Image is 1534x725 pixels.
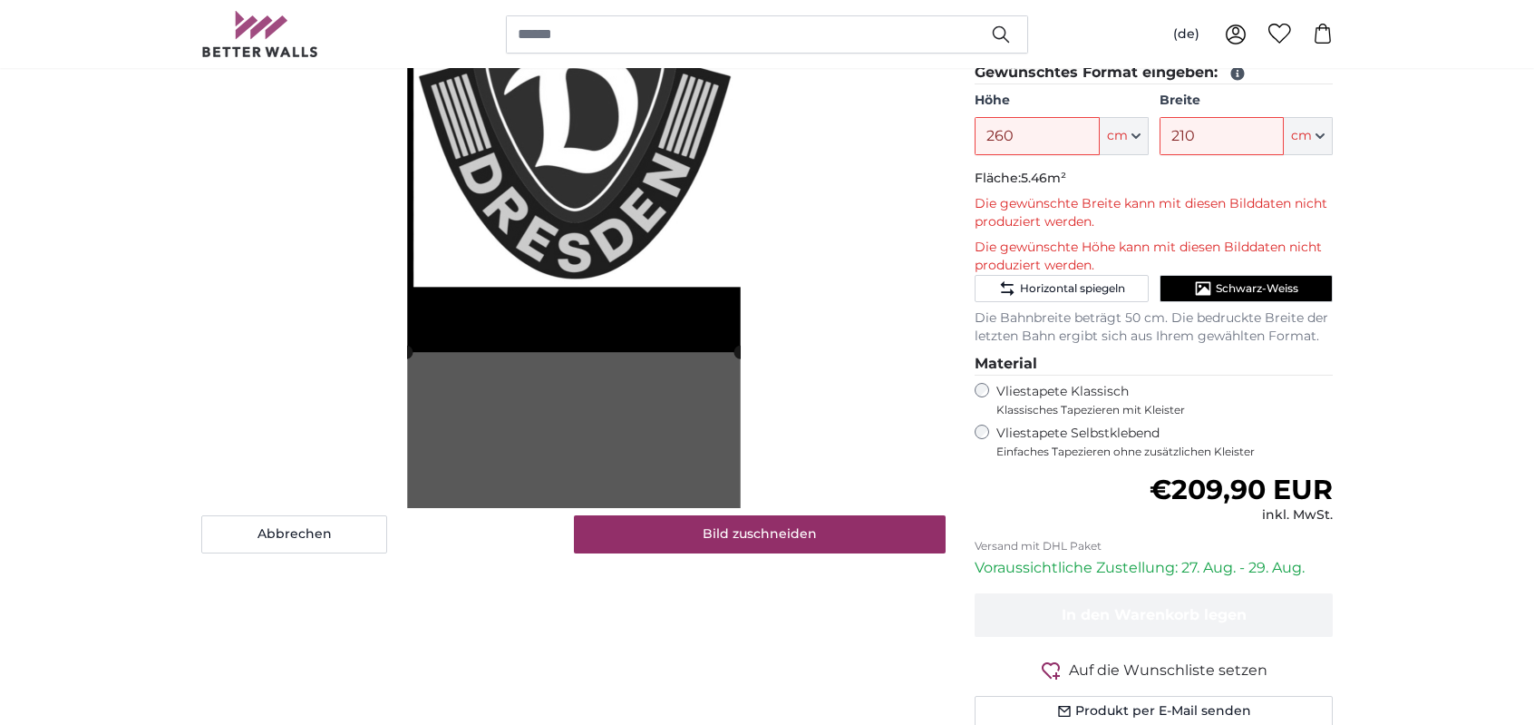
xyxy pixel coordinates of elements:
[975,275,1148,302] button: Horizontal spiegeln
[1159,18,1214,51] button: (de)
[975,62,1333,84] legend: Gewünschtes Format eingeben:
[1020,281,1125,296] span: Horizontal spiegeln
[1021,170,1066,186] span: 5.46m²
[1069,660,1267,681] span: Auf die Wunschliste setzen
[975,239,1333,275] p: Die gewünschte Höhe kann mit diesen Bilddaten nicht produziert werden.
[1291,127,1312,145] span: cm
[1150,473,1333,506] span: €209,90 EUR
[975,92,1148,110] label: Höhe
[1160,92,1333,110] label: Breite
[975,557,1333,579] p: Voraussichtliche Zustellung: 27. Aug. - 29. Aug.
[975,195,1333,231] p: Die gewünschte Breite kann mit diesen Bilddaten nicht produziert werden.
[1216,281,1298,296] span: Schwarz-Weiss
[975,353,1333,376] legend: Material
[975,593,1333,637] button: In den Warenkorb legen
[975,170,1333,188] p: Fläche:
[1150,506,1333,524] div: inkl. MwSt.
[975,539,1333,554] p: Versand mit DHL Paket
[1100,117,1149,155] button: cm
[574,515,947,554] button: Bild zuschneiden
[1062,606,1247,623] span: In den Warenkorb legen
[996,425,1333,459] label: Vliestapete Selbstklebend
[1160,275,1333,302] button: Schwarz-Weiss
[201,11,319,57] img: Betterwalls
[975,659,1333,681] button: Auf die Wunschliste setzen
[996,403,1317,417] span: Klassisches Tapezieren mit Kleister
[996,445,1333,459] span: Einfaches Tapezieren ohne zusätzlichen Kleister
[1107,127,1128,145] span: cm
[201,515,387,554] button: Abbrechen
[975,309,1333,346] p: Die Bahnbreite beträgt 50 cm. Die bedruckte Breite der letzten Bahn ergibt sich aus Ihrem gewählt...
[1284,117,1333,155] button: cm
[996,383,1317,417] label: Vliestapete Klassisch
